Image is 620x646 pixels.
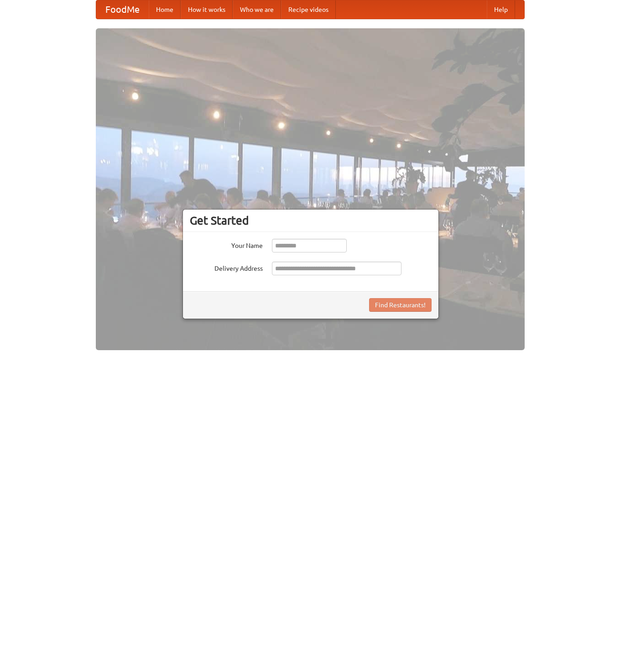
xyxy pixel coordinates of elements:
[233,0,281,19] a: Who we are
[190,214,432,227] h3: Get Started
[369,298,432,312] button: Find Restaurants!
[190,239,263,250] label: Your Name
[281,0,336,19] a: Recipe videos
[96,0,149,19] a: FoodMe
[149,0,181,19] a: Home
[190,262,263,273] label: Delivery Address
[487,0,515,19] a: Help
[181,0,233,19] a: How it works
